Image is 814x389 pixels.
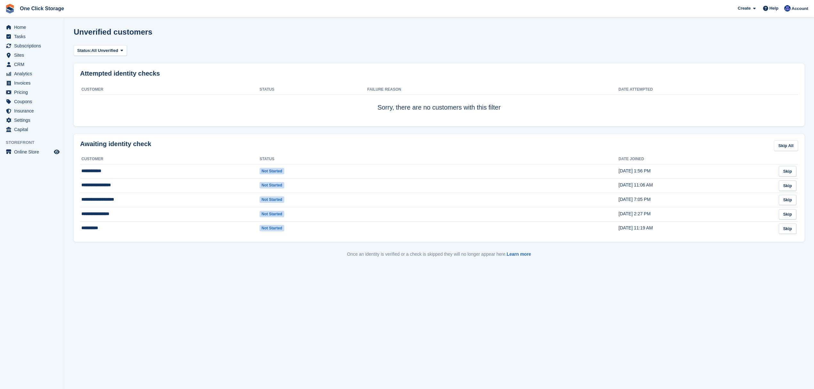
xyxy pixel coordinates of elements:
[769,5,778,12] span: Help
[774,140,798,151] a: Skip All
[80,140,151,148] h2: Awaiting identity check
[3,88,61,97] a: menu
[91,47,118,54] span: All Unverified
[3,32,61,41] a: menu
[3,125,61,134] a: menu
[3,116,61,125] a: menu
[14,97,53,106] span: Coupons
[14,116,53,125] span: Settings
[5,4,15,13] img: stora-icon-8386f47178a22dfd0bd8f6a31ec36ba5ce8667c1dd55bd0f319d3a0aa187defe.svg
[779,180,796,191] a: Skip
[14,88,53,97] span: Pricing
[260,182,284,188] span: Not started
[619,85,762,95] th: Date attempted
[3,79,61,87] a: menu
[6,139,64,146] span: Storefront
[260,211,284,217] span: Not started
[80,70,798,77] h2: Attempted identity checks
[619,207,762,221] td: [DATE] 2:27 PM
[3,23,61,32] a: menu
[77,47,91,54] span: Status:
[378,104,501,111] span: Sorry, there are no customers with this filter
[260,85,367,95] th: Status
[3,69,61,78] a: menu
[619,221,762,236] td: [DATE] 11:19 AM
[619,193,762,207] td: [DATE] 7:05 PM
[74,28,152,36] h1: Unverified customers
[779,166,796,177] a: Skip
[74,251,804,258] p: Once an identity is verified or a check is skipped they will no longer appear here.
[792,5,808,12] span: Account
[14,23,53,32] span: Home
[14,60,53,69] span: CRM
[53,148,61,156] a: Preview store
[3,147,61,156] a: menu
[80,154,260,164] th: Customer
[738,5,751,12] span: Create
[784,5,791,12] img: Thomas
[779,195,796,205] a: Skip
[507,252,531,257] a: Learn more
[14,41,53,50] span: Subscriptions
[17,3,67,14] a: One Click Storage
[367,85,619,95] th: Failure Reason
[260,225,284,231] span: Not started
[14,69,53,78] span: Analytics
[3,106,61,115] a: menu
[619,178,762,193] td: [DATE] 11:06 AM
[260,168,284,174] span: Not started
[14,32,53,41] span: Tasks
[3,60,61,69] a: menu
[74,45,127,56] button: Status: All Unverified
[14,79,53,87] span: Invoices
[80,85,260,95] th: Customer
[260,196,284,203] span: Not started
[3,51,61,60] a: menu
[14,125,53,134] span: Capital
[779,209,796,220] a: Skip
[619,154,762,164] th: Date joined
[619,164,762,178] td: [DATE] 1:56 PM
[14,106,53,115] span: Insurance
[260,154,367,164] th: Status
[14,147,53,156] span: Online Store
[14,51,53,60] span: Sites
[3,41,61,50] a: menu
[3,97,61,106] a: menu
[779,223,796,234] a: Skip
